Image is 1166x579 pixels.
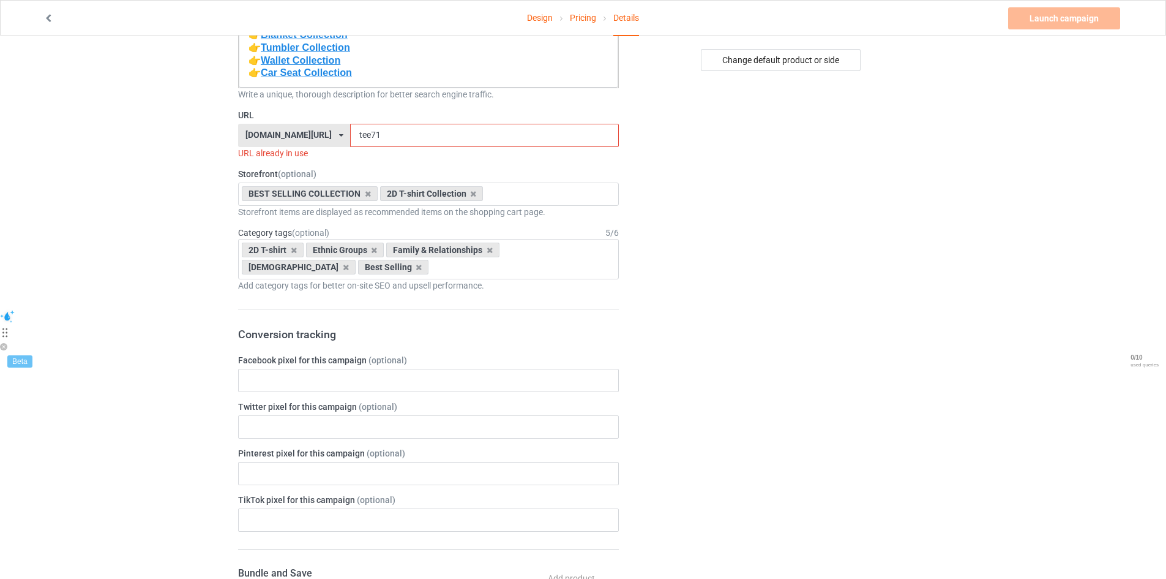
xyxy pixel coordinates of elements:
div: Change default product or side [701,49,861,71]
span: used queries [1130,362,1159,368]
span: (optional) [368,355,407,365]
h3: Conversion tracking [238,327,619,341]
span: (optional) [292,228,329,238]
div: Beta [7,355,32,368]
label: TikTok pixel for this campaign [238,494,619,506]
span: (optional) [359,402,397,412]
div: 2D T-shirt Collection [380,186,484,201]
div: [DOMAIN_NAME][URL] [245,131,332,139]
strong: 👉 [249,67,261,78]
strong: 👉 [249,42,261,53]
label: URL [238,109,619,121]
span: (optional) [357,495,395,505]
div: 2D T-shirt [242,243,304,257]
div: Storefront items are displayed as recommended items on the shopping cart page. [238,206,619,218]
strong: 👉 [249,55,261,66]
span: (optional) [278,169,316,179]
div: [DEMOGRAPHIC_DATA] [242,260,356,274]
div: Family & Relationships [386,243,499,257]
a: Design [527,1,553,35]
label: Twitter pixel for this campaign [238,401,619,413]
a: Wallet Collection [261,55,340,66]
div: Add category tags for better on-site SEO and upsell performance. [238,279,619,292]
a: Tumbler Collection [261,42,350,53]
div: Best Selling [358,260,429,274]
label: Storefront [238,168,619,180]
a: Pricing [570,1,596,35]
label: Category tags [238,227,329,239]
div: Details [613,1,639,36]
div: BEST SELLING COLLECTION [242,186,378,201]
label: Facebook pixel for this campaign [238,354,619,366]
div: Ethnic Groups [306,243,384,257]
span: (optional) [367,448,405,458]
label: Pinterest pixel for this campaign [238,447,619,460]
span: 0 / 10 [1130,354,1159,362]
div: URL already in use [238,147,619,159]
a: Car Seat Collection [261,67,352,78]
div: 5 / 6 [605,227,619,239]
div: Write a unique, thorough description for better search engine traffic. [238,88,619,100]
